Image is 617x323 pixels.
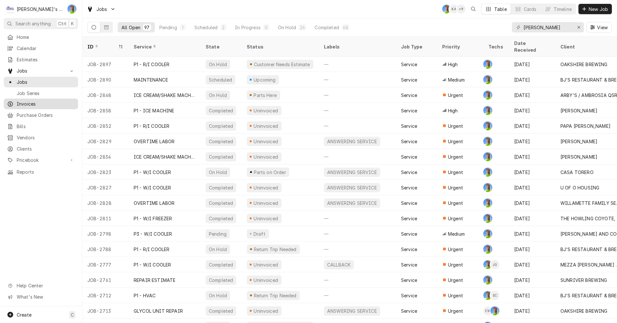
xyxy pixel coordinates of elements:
[17,312,31,318] span: Create
[253,123,279,129] div: Uninvoiced
[319,288,396,303] div: —
[6,4,15,13] div: C
[208,261,234,268] div: Completed
[509,257,555,272] div: [DATE]
[253,61,310,68] div: Customer Needs Estimate
[509,87,555,103] div: [DATE]
[450,4,459,13] div: KA
[509,272,555,288] div: [DATE]
[509,195,555,211] div: [DATE]
[509,164,555,180] div: [DATE]
[4,144,78,154] a: Clients
[560,169,594,176] div: CASA TORERO
[483,275,492,284] div: Greg Austin's Avatar
[134,246,169,253] div: P1 - R/I COOLER
[96,6,107,13] span: Jobs
[483,60,492,69] div: Greg Austin's Avatar
[401,215,417,222] div: Service
[401,61,417,68] div: Service
[560,107,597,114] div: [PERSON_NAME]
[82,272,129,288] div: JOB-2761
[448,138,463,145] span: Urgent
[448,292,463,299] span: Urgent
[596,24,609,31] span: View
[483,245,492,254] div: Greg Austin's Avatar
[560,277,607,284] div: SUNRIVER BREWING
[509,149,555,164] div: [DATE]
[247,43,312,50] div: Status
[401,292,417,299] div: Service
[509,103,555,118] div: [DATE]
[509,118,555,134] div: [DATE]
[490,260,499,269] div: JG
[560,153,597,160] div: [PERSON_NAME]
[194,24,218,31] div: Scheduled
[17,6,64,13] div: [PERSON_NAME]'s Refrigeration
[343,24,348,31] div: 68
[82,149,129,164] div: JOB-2834
[208,153,234,160] div: Completed
[448,92,463,99] span: Urgent
[253,215,279,222] div: Uninvoiced
[4,167,78,177] a: Reports
[319,149,396,164] div: —
[326,184,378,191] div: ANSWERING SERVICE
[483,75,492,84] div: GA
[483,229,492,238] div: Greg Austin's Avatar
[483,137,492,146] div: Greg Austin's Avatar
[450,4,459,13] div: Korey Austin's Avatar
[253,92,278,99] div: Parts Here
[4,18,78,29] button: Search anythingCtrlK
[578,4,612,14] button: New Job
[324,43,391,50] div: Labels
[82,180,129,195] div: JOB-2827
[401,200,417,206] div: Service
[235,24,261,31] div: In Progress
[448,277,463,284] span: Urgent
[134,277,175,284] div: REPAIR ESTIMATE
[448,200,463,206] span: Urgent
[17,282,74,289] span: Help Center
[326,200,378,206] div: ANSWERING SERVICE
[514,40,549,53] div: Date Received
[483,183,492,192] div: Greg Austin's Avatar
[82,103,129,118] div: JOB-2858
[15,20,51,27] span: Search anything
[82,241,129,257] div: JOB-2788
[253,292,297,299] div: Return Trip Needed
[401,169,417,176] div: Service
[401,92,417,99] div: Service
[208,107,234,114] div: Completed
[490,306,499,315] div: GA
[58,20,67,27] span: Ctrl
[319,72,396,87] div: —
[483,121,492,130] div: GA
[483,306,492,315] div: Cameron Ward's Avatar
[17,45,75,52] span: Calendar
[509,303,555,319] div: [DATE]
[253,169,287,176] div: Parts on Order
[208,246,228,253] div: On Hold
[483,214,492,223] div: GA
[82,57,129,72] div: JOB-2897
[253,200,279,206] div: Uninvoiced
[82,72,129,87] div: JOB-2890
[326,169,378,176] div: ANSWERING SERVICE
[4,155,78,165] a: Go to Pricebook
[319,118,396,134] div: —
[483,121,492,130] div: Greg Austin's Avatar
[134,153,195,160] div: ICE CREAM/SHAKE MACHINE REPAIR
[483,198,492,207] div: Greg Austin's Avatar
[483,260,492,269] div: Greg Austin's Avatar
[448,169,463,176] span: Urgent
[208,215,234,222] div: Completed
[483,229,492,238] div: GA
[208,184,234,191] div: Completed
[483,245,492,254] div: GA
[448,107,458,114] span: High
[319,226,396,241] div: —
[490,291,499,300] div: Steven Cramer's Avatar
[134,184,171,191] div: P1 - W/I COOLER
[17,293,74,300] span: What's New
[253,107,279,114] div: Uninvoiced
